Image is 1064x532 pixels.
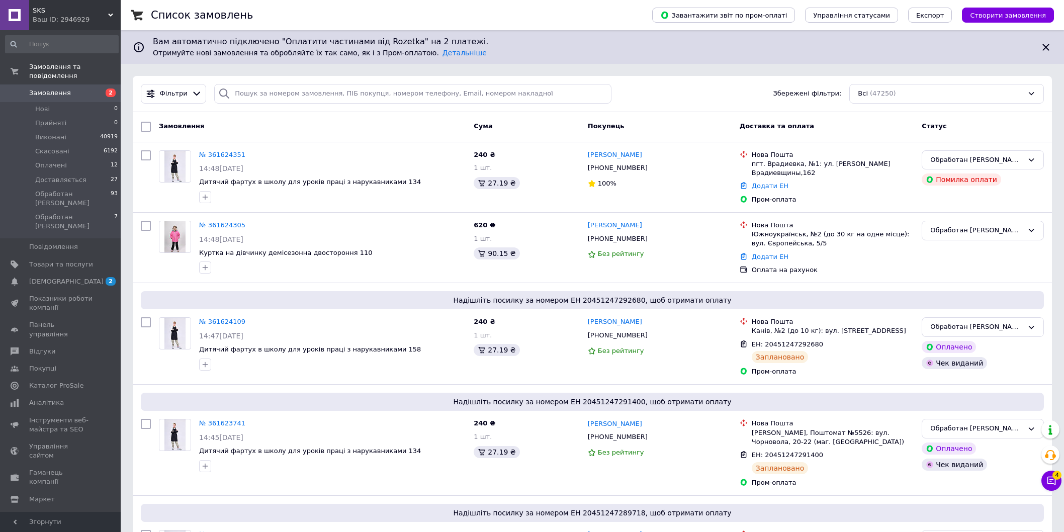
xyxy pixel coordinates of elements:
button: Експорт [908,8,952,23]
span: ЕН: 20451247292680 [752,340,823,348]
span: [DEMOGRAPHIC_DATA] [29,277,104,286]
a: № 361623741 [199,419,245,427]
span: 1 шт. [474,235,492,242]
div: Обработан И [930,225,1023,236]
a: Фото товару [159,317,191,349]
span: Обработан [PERSON_NAME] [35,213,114,231]
span: Управління сайтом [29,442,93,460]
span: Надішліть посилку за номером ЕН 20451247289718, щоб отримати оплату [145,508,1040,518]
div: Пром-оплата [752,367,914,376]
span: 40919 [100,133,118,142]
span: Статус [922,122,947,130]
h1: Список замовлень [151,9,253,21]
input: Пошук за номером замовлення, ПІБ покупця, номером телефону, Email, номером накладної [214,84,611,104]
span: Дитячий фартух в школу для уроків праці з нарукавниками 134 [199,178,421,186]
span: 240 ₴ [474,151,495,158]
div: 27.19 ₴ [474,177,519,189]
a: [PERSON_NAME] [588,150,642,160]
button: Чат з покупцем4 [1041,471,1061,491]
div: Нова Пошта [752,419,914,428]
div: Канів, №2 (до 10 кг): вул. [STREET_ADDRESS] [752,326,914,335]
div: Оплачено [922,442,976,455]
button: Завантажити звіт по пром-оплаті [652,8,795,23]
span: Без рейтингу [598,250,644,257]
span: Отримуйте нові замовлення та обробляйте їх так само, як і з Пром-оплатою. [153,49,487,57]
a: Додати ЕН [752,253,788,260]
span: 1 шт. [474,164,492,171]
span: 0 [114,105,118,114]
span: Покупець [588,122,625,130]
div: Обработан И [930,322,1023,332]
span: 93 [111,190,118,208]
span: ЕН: 20451247291400 [752,451,823,459]
div: Помилка оплати [922,173,1001,186]
span: 620 ₴ [474,221,495,229]
span: 0 [114,119,118,128]
span: Відгуки [29,347,55,356]
span: Скасовані [35,147,69,156]
span: Управління статусами [813,12,890,19]
input: Пошук [5,35,119,53]
span: Аналітика [29,398,64,407]
span: SKS [33,6,108,15]
button: Управління статусами [805,8,898,23]
span: 14:48[DATE] [199,164,243,172]
span: Показники роботи компанії [29,294,93,312]
span: 14:48[DATE] [199,235,243,243]
div: Оплата на рахунок [752,265,914,275]
a: [PERSON_NAME] [588,419,642,429]
span: 4 [1052,471,1061,480]
a: № 361624351 [199,151,245,158]
span: Фільтри [160,89,188,99]
div: Нова Пошта [752,150,914,159]
span: Каталог ProSale [29,381,83,390]
span: Товари та послуги [29,260,93,269]
span: Експорт [916,12,944,19]
span: 2 [106,277,116,286]
span: Надішліть посилку за номером ЕН 20451247291400, щоб отримати оплату [145,397,1040,407]
div: 27.19 ₴ [474,344,519,356]
div: Ваш ID: 2946929 [33,15,121,24]
span: Збережені фільтри: [773,89,841,99]
div: 27.19 ₴ [474,446,519,458]
div: пгт. Врадиевка, №1: ул. [PERSON_NAME] Врадиевщины,162 [752,159,914,178]
span: Повідомлення [29,242,78,251]
div: Заплановано [752,462,809,474]
span: Доставка та оплата [740,122,814,130]
span: 100% [598,180,616,187]
a: Дитячий фартух в школу для уроків праці з нарукавниками 158 [199,345,421,353]
span: 7 [114,213,118,231]
div: Чек виданий [922,459,987,471]
a: Куртка на дівчинку демісезонна двостороння 110 [199,249,373,256]
span: Надішліть посилку за номером ЕН 20451247292680, щоб отримати оплату [145,295,1040,305]
span: Cума [474,122,492,130]
span: 1 шт. [474,433,492,440]
span: Всі [858,89,868,99]
span: Панель управління [29,320,93,338]
span: 6192 [104,147,118,156]
span: 27 [111,175,118,185]
a: [PERSON_NAME] [588,221,642,230]
span: 2 [106,88,116,97]
div: Оплачено [922,341,976,353]
span: Інструменти веб-майстра та SEO [29,416,93,434]
img: Фото товару [164,221,186,252]
span: [PHONE_NUMBER] [588,331,648,339]
div: Нова Пошта [752,221,914,230]
span: 240 ₴ [474,419,495,427]
span: Виконані [35,133,66,142]
span: Завантажити звіт по пром-оплаті [660,11,787,20]
span: Замовлення [29,88,71,98]
div: Обработан И [930,423,1023,434]
a: № 361624305 [199,221,245,229]
img: Фото товару [164,419,186,451]
span: Замовлення [159,122,204,130]
span: Обработан [PERSON_NAME] [35,190,111,208]
span: Маркет [29,495,55,504]
span: Без рейтингу [598,449,644,456]
a: Додати ЕН [752,182,788,190]
span: [PHONE_NUMBER] [588,433,648,440]
div: Обработан И [930,155,1023,165]
span: Вам автоматично підключено "Оплатити частинами від Rozetka" на 2 платежі. [153,36,1032,48]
